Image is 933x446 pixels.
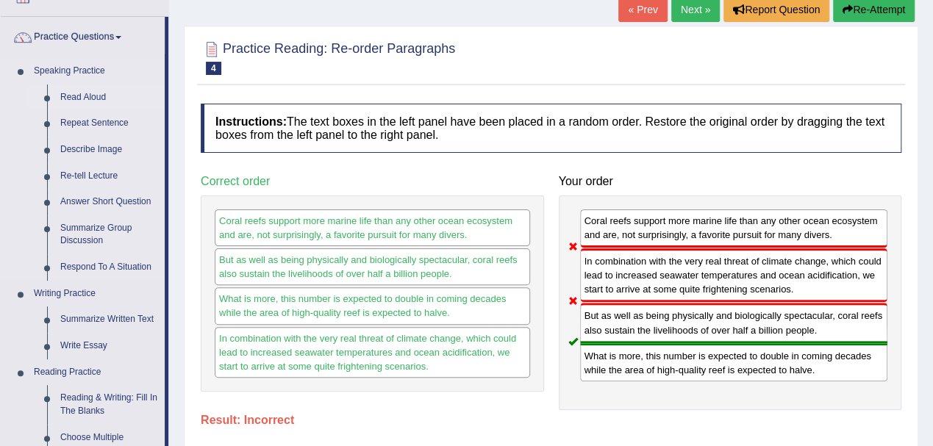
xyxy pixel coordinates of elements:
div: What is more, this number is expected to double in coming decades while the area of high-quality ... [580,343,888,381]
div: Coral reefs support more marine life than any other ocean ecosystem and are, not surprisingly, a ... [215,209,530,246]
a: Reading & Writing: Fill In The Blanks [54,385,165,424]
h2: Practice Reading: Re-order Paragraphs [201,38,455,75]
h4: The text boxes in the left panel have been placed in a random order. Restore the original order b... [201,104,901,153]
h4: Your order [559,175,902,188]
a: Reading Practice [27,359,165,386]
a: Practice Questions [1,17,165,54]
b: Instructions: [215,115,287,128]
a: Describe Image [54,137,165,163]
a: Writing Practice [27,281,165,307]
div: But as well as being physically and biologically spectacular, coral reefs also sustain the liveli... [215,248,530,285]
a: Re-tell Lecture [54,163,165,190]
a: Speaking Practice [27,58,165,84]
a: Repeat Sentence [54,110,165,137]
h4: Correct order [201,175,544,188]
div: What is more, this number is expected to double in coming decades while the area of high-quality ... [215,287,530,324]
a: Read Aloud [54,84,165,111]
div: Coral reefs support more marine life than any other ocean ecosystem and are, not surprisingly, a ... [580,209,888,248]
a: Write Essay [54,333,165,359]
div: In combination with the very real threat of climate change, which could lead to increased seawate... [215,327,530,378]
h4: Result: [201,414,901,427]
a: Summarize Group Discussion [54,215,165,254]
div: In combination with the very real threat of climate change, which could lead to increased seawate... [580,248,888,302]
a: Answer Short Question [54,189,165,215]
span: 4 [206,62,221,75]
a: Summarize Written Text [54,306,165,333]
a: Respond To A Situation [54,254,165,281]
div: But as well as being physically and biologically spectacular, coral reefs also sustain the liveli... [580,303,888,342]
